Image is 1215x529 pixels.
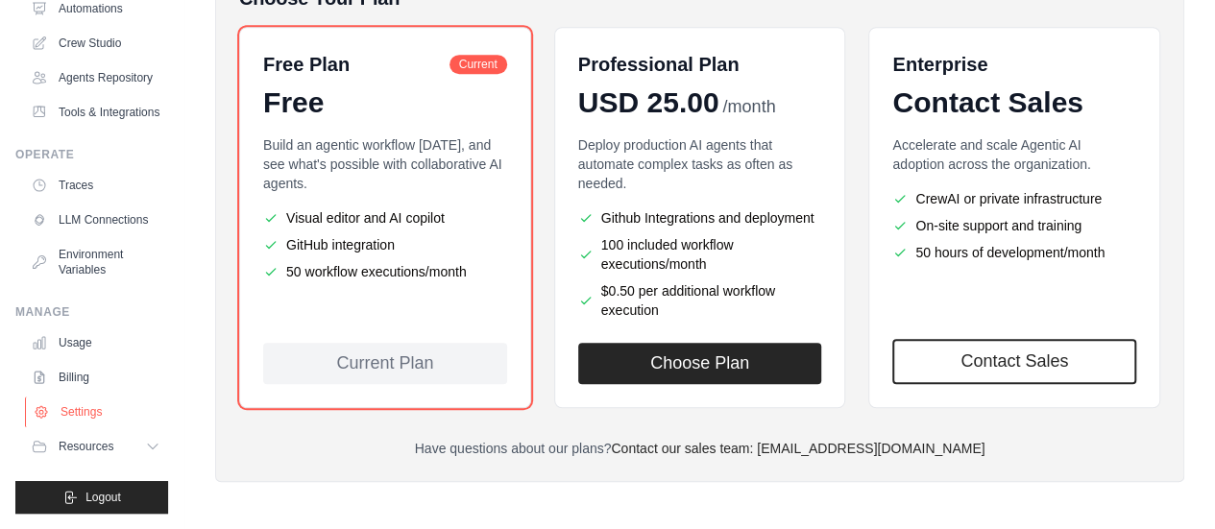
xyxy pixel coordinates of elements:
[892,135,1136,174] p: Accelerate and scale Agentic AI adoption across the organization.
[578,135,822,193] p: Deploy production AI agents that automate complex tasks as often as needed.
[578,343,822,384] button: Choose Plan
[892,51,1136,78] h6: Enterprise
[15,481,168,514] button: Logout
[263,343,507,384] div: Current Plan
[263,208,507,228] li: Visual editor and AI copilot
[15,147,168,162] div: Operate
[23,97,168,128] a: Tools & Integrations
[263,51,350,78] h6: Free Plan
[23,170,168,201] a: Traces
[892,339,1136,384] a: Contact Sales
[263,85,507,120] div: Free
[892,243,1136,262] li: 50 hours of development/month
[263,135,507,193] p: Build an agentic workflow [DATE], and see what's possible with collaborative AI agents.
[23,362,168,393] a: Billing
[578,208,822,228] li: Github Integrations and deployment
[892,85,1136,120] div: Contact Sales
[85,490,121,505] span: Logout
[23,327,168,358] a: Usage
[578,281,822,320] li: $0.50 per additional workflow execution
[59,439,113,454] span: Resources
[578,85,719,120] span: USD 25.00
[450,55,507,74] span: Current
[23,28,168,59] a: Crew Studio
[611,441,984,456] a: Contact our sales team: [EMAIL_ADDRESS][DOMAIN_NAME]
[23,239,168,285] a: Environment Variables
[892,216,1136,235] li: On-site support and training
[23,431,168,462] button: Resources
[578,235,822,274] li: 100 included workflow executions/month
[15,304,168,320] div: Manage
[1119,437,1215,529] iframe: Chat Widget
[239,439,1160,458] p: Have questions about our plans?
[23,62,168,93] a: Agents Repository
[25,397,170,427] a: Settings
[722,94,775,120] span: /month
[263,235,507,254] li: GitHub integration
[23,204,168,235] a: LLM Connections
[892,189,1136,208] li: CrewAI or private infrastructure
[578,51,740,78] h6: Professional Plan
[263,262,507,281] li: 50 workflow executions/month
